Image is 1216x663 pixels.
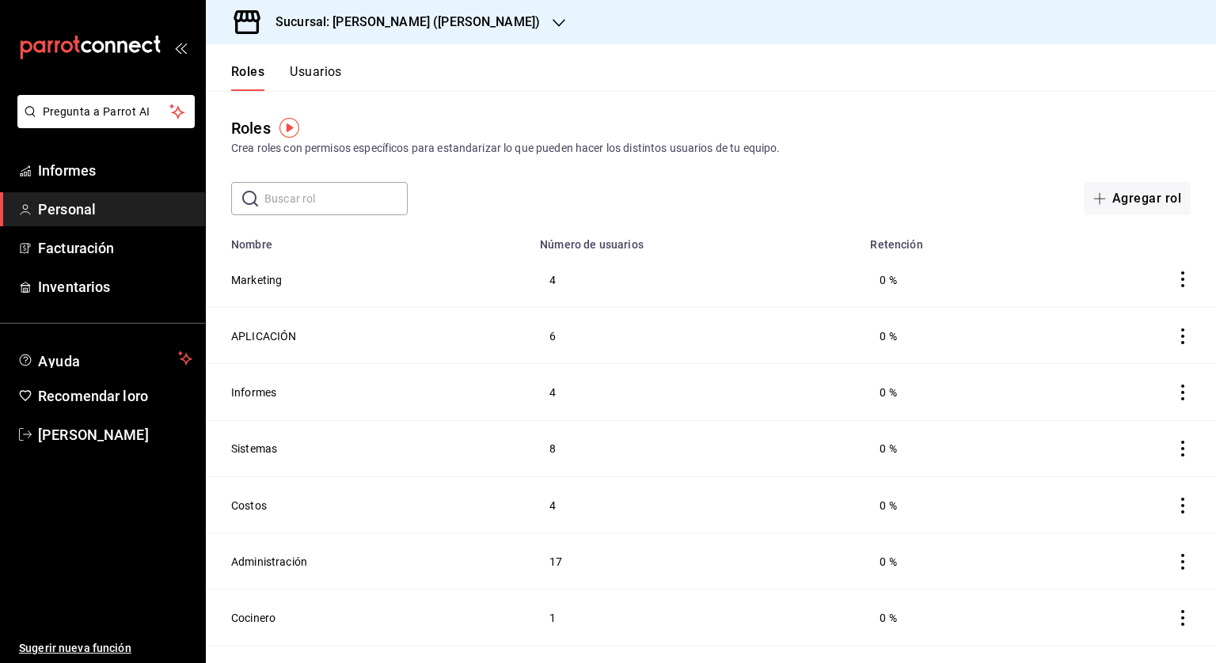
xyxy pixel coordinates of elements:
[231,609,275,627] button: Cocinero
[290,64,342,79] font: Usuarios
[1112,191,1181,206] font: Agregar rol
[549,330,556,343] font: 6
[38,388,148,404] font: Recomendar loro
[549,555,562,568] font: 17
[549,443,556,456] font: 8
[17,95,195,128] button: Pregunta a Parrot AI
[231,496,267,513] button: Costos
[43,105,150,118] font: Pregunta a Parrot AI
[231,552,307,570] button: Administración
[880,612,896,624] font: 0 %
[1175,271,1191,287] button: comportamiento
[231,384,276,401] button: Informes
[880,499,896,512] font: 0 %
[1084,182,1191,215] button: Agregar rol
[880,555,896,568] font: 0 %
[264,183,408,214] input: Buscar rol
[231,443,277,456] font: Sistemas
[38,353,81,369] font: Ayuda
[1175,328,1191,344] button: comportamiento
[1175,554,1191,570] button: comportamiento
[1175,441,1191,457] button: comportamiento
[1175,385,1191,400] button: comportamiento
[231,63,342,91] div: pestañas de navegación
[231,555,307,568] font: Administración
[880,386,896,399] font: 0 %
[231,612,275,625] font: Cocinero
[231,499,267,512] font: Costos
[1175,498,1191,513] button: comportamiento
[279,118,299,138] img: Marcador de información sobre herramientas
[38,278,110,295] font: Inventarios
[1175,610,1191,626] button: comportamiento
[549,274,556,286] font: 4
[174,41,187,54] button: abrir_cajón_menú
[231,440,277,457] button: Sistemas
[231,239,272,252] font: Nombre
[549,499,556,512] font: 4
[38,426,149,443] font: [PERSON_NAME]
[870,239,922,252] font: Retención
[540,239,644,252] font: Número de usuarios
[38,201,96,218] font: Personal
[231,330,297,343] font: APLICACIÓN
[275,14,540,29] font: Sucursal: [PERSON_NAME] ([PERSON_NAME])
[19,642,131,654] font: Sugerir nueva función
[231,64,264,79] font: Roles
[231,327,297,344] button: APLICACIÓN
[549,612,556,624] font: 1
[231,386,276,399] font: Informes
[38,162,96,179] font: Informes
[880,274,896,286] font: 0 %
[231,119,271,138] font: Roles
[231,274,282,286] font: Marketing
[11,115,195,131] a: Pregunta a Parrot AI
[880,443,896,456] font: 0 %
[38,240,114,256] font: Facturación
[549,386,556,399] font: 4
[231,142,780,154] font: Crea roles con permisos específicos para estandarizar lo que pueden hacer los distintos usuarios ...
[231,271,282,288] button: Marketing
[880,330,896,343] font: 0 %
